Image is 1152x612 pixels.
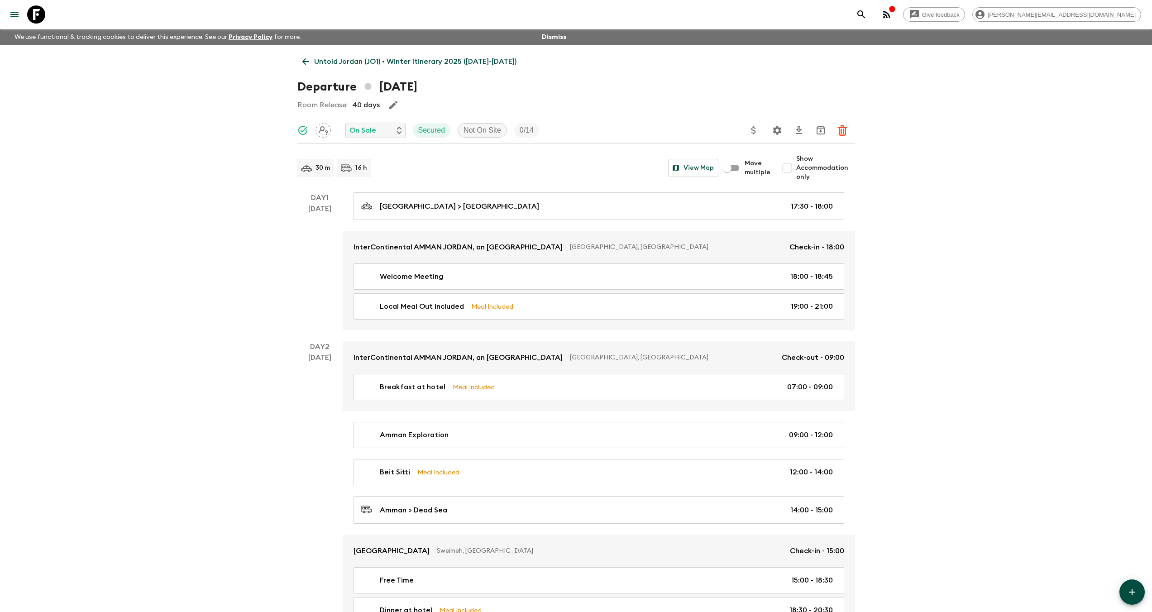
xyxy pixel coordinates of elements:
p: 16 h [355,163,367,172]
button: Dismiss [540,31,569,43]
div: [PERSON_NAME][EMAIL_ADDRESS][DOMAIN_NAME] [972,7,1141,22]
span: Show Accommodation only [796,154,855,182]
a: [GEOGRAPHIC_DATA]Sweimeh, [GEOGRAPHIC_DATA]Check-in - 15:00 [343,535,855,567]
p: Breakfast at hotel [380,382,445,392]
button: Download CSV [790,121,808,139]
p: InterContinental AMMAN JORDAN, an [GEOGRAPHIC_DATA] [354,242,563,253]
p: InterContinental AMMAN JORDAN, an [GEOGRAPHIC_DATA] [354,352,563,363]
p: Untold Jordan (JO1) • Winter Itinerary 2025 ([DATE]-[DATE]) [314,56,516,67]
a: [GEOGRAPHIC_DATA] > [GEOGRAPHIC_DATA]17:30 - 18:00 [354,192,844,220]
a: Beit SittiMeal Included12:00 - 14:00 [354,459,844,485]
a: Local Meal Out IncludedMeal Included19:00 - 21:00 [354,293,844,320]
p: [GEOGRAPHIC_DATA], [GEOGRAPHIC_DATA] [570,353,774,362]
p: 40 days [352,100,380,110]
a: Free Time15:00 - 18:30 [354,567,844,593]
span: Move multiple [745,159,771,177]
p: Not On Site [464,125,501,136]
p: 17:30 - 18:00 [791,201,833,212]
p: Check-in - 18:00 [789,242,844,253]
p: 0 / 14 [520,125,534,136]
p: Day 1 [297,192,343,203]
p: 15:00 - 18:30 [791,575,833,586]
a: Untold Jordan (JO1) • Winter Itinerary 2025 ([DATE]-[DATE]) [297,53,521,71]
div: Not On Site [458,123,507,138]
p: Check-in - 15:00 [790,545,844,556]
p: On Sale [349,125,376,136]
p: 19:00 - 21:00 [791,301,833,312]
p: Local Meal Out Included [380,301,464,312]
button: View Map [668,159,718,177]
p: [GEOGRAPHIC_DATA] > [GEOGRAPHIC_DATA] [380,201,539,212]
p: 30 m [315,163,330,172]
div: Trip Fill [514,123,539,138]
a: InterContinental AMMAN JORDAN, an [GEOGRAPHIC_DATA][GEOGRAPHIC_DATA], [GEOGRAPHIC_DATA]Check-out ... [343,341,855,374]
p: Meal Included [471,301,513,311]
p: Free Time [380,575,414,586]
p: Amman > Dead Sea [380,505,447,516]
button: menu [5,5,24,24]
span: [PERSON_NAME][EMAIL_ADDRESS][DOMAIN_NAME] [983,11,1141,18]
p: Check-out - 09:00 [782,352,844,363]
p: Meal Included [453,382,495,392]
a: Welcome Meeting18:00 - 18:45 [354,263,844,290]
a: Amman Exploration09:00 - 12:00 [354,422,844,448]
span: Give feedback [917,11,965,18]
a: Privacy Policy [229,34,272,40]
div: Secured [413,123,451,138]
a: Give feedback [903,7,965,22]
p: 07:00 - 09:00 [787,382,833,392]
a: Breakfast at hotelMeal Included07:00 - 09:00 [354,374,844,400]
p: Secured [418,125,445,136]
button: search adventures [852,5,870,24]
span: Assign pack leader [315,125,331,133]
svg: Synced Successfully [297,125,308,136]
p: [GEOGRAPHIC_DATA] [354,545,430,556]
a: InterContinental AMMAN JORDAN, an [GEOGRAPHIC_DATA][GEOGRAPHIC_DATA], [GEOGRAPHIC_DATA]Check-in -... [343,231,855,263]
p: Amman Exploration [380,430,449,440]
p: Room Release: [297,100,348,110]
p: Meal Included [417,467,459,477]
p: 12:00 - 14:00 [790,467,833,478]
a: Amman > Dead Sea14:00 - 15:00 [354,496,844,524]
p: Beit Sitti [380,467,410,478]
button: Archive (Completed, Cancelled or Unsynced Departures only) [812,121,830,139]
p: Welcome Meeting [380,271,443,282]
h1: Departure [DATE] [297,78,417,96]
p: Sweimeh, [GEOGRAPHIC_DATA] [437,546,783,555]
p: 09:00 - 12:00 [789,430,833,440]
p: 18:00 - 18:45 [790,271,833,282]
p: [GEOGRAPHIC_DATA], [GEOGRAPHIC_DATA] [570,243,782,252]
button: Update Price, Early Bird Discount and Costs [745,121,763,139]
p: We use functional & tracking cookies to deliver this experience. See our for more. [11,29,305,45]
button: Delete [833,121,851,139]
button: Settings [768,121,786,139]
div: [DATE] [308,203,331,330]
p: Day 2 [297,341,343,352]
p: 14:00 - 15:00 [790,505,833,516]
